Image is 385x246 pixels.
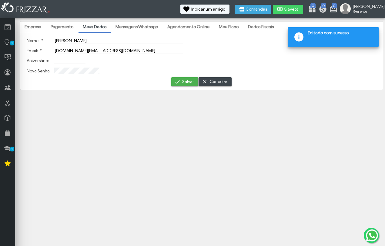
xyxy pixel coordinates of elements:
span: Cancelar [209,77,227,86]
a: 0 [319,5,325,15]
span: Salvar [182,77,194,86]
label: Nova Senha: [27,68,51,74]
a: 0 [329,5,335,15]
span: Indicar um amigo [191,7,225,12]
button: Salvar [171,77,198,86]
a: Meus Dados [79,22,111,32]
span: Comandas [246,7,267,12]
label: Aniversário: [27,58,49,63]
span: Gerente [353,9,380,14]
a: [PERSON_NAME] Gerente [340,3,382,15]
span: 0 [321,3,326,8]
button: Indicar um amigo [180,5,229,14]
a: Agendamento Online [163,22,214,32]
a: 0 [308,5,314,15]
span: 0 [310,3,316,8]
button: Gaveta [273,5,303,14]
span: 1 [10,41,14,45]
span: Gaveta [284,7,299,12]
img: whatsapp.png [365,228,379,243]
a: Empresa [20,22,45,32]
label: Email: [27,48,42,53]
span: [PERSON_NAME] [353,4,380,9]
label: Nome: [27,38,43,43]
a: Meu Plano [215,22,243,32]
a: Dados Fiscais [244,22,278,32]
span: Editado com sucesso [308,30,374,38]
a: Mensagens Whatsapp [111,22,162,32]
button: Comandas [235,5,271,14]
span: 0 [332,3,337,8]
button: Cancelar [199,77,232,86]
a: Pagamento [46,22,78,32]
span: 1 [10,147,14,151]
